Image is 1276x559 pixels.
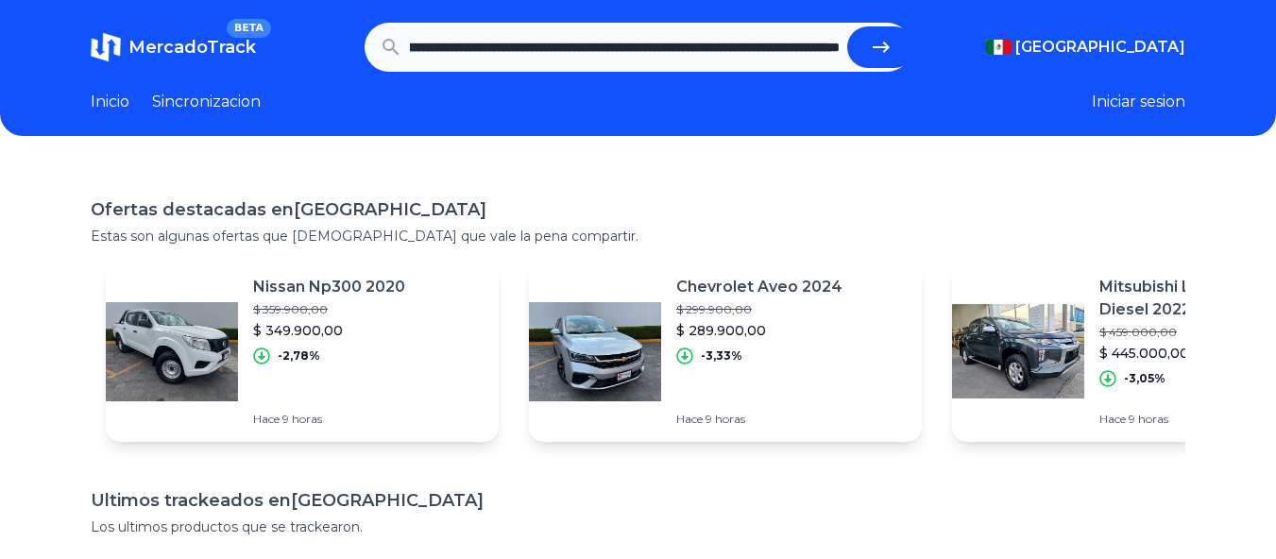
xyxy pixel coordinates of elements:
a: Featured imageChevrolet Aveo 2024$ 299.900,00$ 289.900,00-3,33%Hace 9 horas [529,261,922,442]
img: Featured image [952,285,1084,417]
p: Estas son algunas ofertas que [DEMOGRAPHIC_DATA] que vale la pena compartir. [91,227,1185,246]
span: BETA [227,19,271,38]
a: Inicio [91,91,129,113]
img: Mexico [985,40,1012,55]
a: Featured imageNissan Np300 2020$ 359.900,00$ 349.900,00-2,78%Hace 9 horas [106,261,499,442]
p: -2,78% [278,348,320,364]
p: Los ultimos productos que se trackearon. [91,517,1185,536]
span: MercadoTrack [128,37,256,58]
p: $ 349.900,00 [253,321,405,340]
button: Iniciar sesion [1092,91,1185,113]
img: Featured image [529,285,661,417]
p: $ 289.900,00 [676,321,842,340]
a: Sincronizacion [152,91,261,113]
p: Hace 9 horas [676,412,842,427]
p: Chevrolet Aveo 2024 [676,276,842,298]
h1: Ultimos trackeados en [GEOGRAPHIC_DATA] [91,487,1185,514]
img: Featured image [106,285,238,417]
p: Nissan Np300 2020 [253,276,405,298]
h1: Ofertas destacadas en [GEOGRAPHIC_DATA] [91,196,1185,223]
img: MercadoTrack [91,32,121,62]
button: [GEOGRAPHIC_DATA] [985,36,1185,59]
p: -3,05% [1124,371,1165,386]
p: $ 299.900,00 [676,302,842,317]
p: -3,33% [701,348,742,364]
p: $ 359.900,00 [253,302,405,317]
span: [GEOGRAPHIC_DATA] [1015,36,1185,59]
p: Hace 9 horas [253,412,405,427]
a: MercadoTrackBETA [91,32,256,62]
